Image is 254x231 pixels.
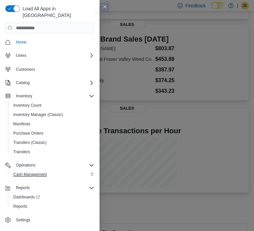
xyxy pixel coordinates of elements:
[11,171,94,178] span: Cash Management
[11,139,49,147] a: Transfers (Classic)
[8,119,97,129] button: Manifests
[13,121,30,127] span: Manifests
[11,202,30,210] a: Reports
[16,93,32,99] span: Inventory
[13,112,63,117] span: Inventory Manager (Classic)
[13,149,30,155] span: Transfers
[3,51,97,60] button: Users
[11,111,66,119] a: Inventory Manager (Classic)
[13,161,94,169] span: Operations
[13,161,38,169] button: Operations
[13,172,47,177] span: Cash Management
[13,38,29,46] a: Home
[3,78,97,87] button: Catalog
[13,52,29,59] button: Users
[11,101,94,109] span: Inventory Count
[8,101,97,110] button: Inventory Count
[13,79,94,87] span: Catalog
[16,185,30,190] span: Reports
[3,183,97,192] button: Reports
[8,138,97,147] button: Transfers (Classic)
[11,120,33,128] a: Manifests
[3,64,97,74] button: Customers
[13,103,41,108] span: Inventory Count
[8,147,97,157] button: Transfers
[13,216,94,224] span: Settings
[13,92,35,100] button: Inventory
[13,52,94,59] span: Users
[3,161,97,170] button: Operations
[11,120,94,128] span: Manifests
[13,140,46,145] span: Transfers (Classic)
[20,5,94,19] span: Load All Apps in [GEOGRAPHIC_DATA]
[13,184,32,192] button: Reports
[16,67,35,72] span: Customers
[11,111,94,119] span: Inventory Manager (Classic)
[11,202,94,210] span: Reports
[11,193,94,201] span: Dashboards
[11,101,44,109] a: Inventory Count
[3,37,97,47] button: Home
[13,184,94,192] span: Reports
[16,40,27,45] span: Home
[16,163,35,168] span: Operations
[16,217,30,223] span: Settings
[11,171,49,178] a: Cash Management
[11,148,32,156] a: Transfers
[8,170,97,179] button: Cash Management
[3,91,97,101] button: Inventory
[13,131,43,136] span: Purchase Orders
[11,129,46,137] a: Purchase Orders
[13,38,94,46] span: Home
[13,204,27,209] span: Reports
[101,3,109,11] button: Close this dialog
[11,129,94,137] span: Purchase Orders
[13,216,33,224] a: Settings
[16,80,30,85] span: Catalog
[3,215,97,225] button: Settings
[11,139,94,147] span: Transfers (Classic)
[13,194,40,200] span: Dashboards
[13,65,38,73] a: Customers
[13,79,32,87] button: Catalog
[8,129,97,138] button: Purchase Orders
[5,35,94,226] nav: Complex example
[8,192,97,202] a: Dashboards
[11,148,94,156] span: Transfers
[13,65,94,73] span: Customers
[8,202,97,211] button: Reports
[16,53,26,58] span: Users
[13,92,94,100] span: Inventory
[8,110,97,119] button: Inventory Manager (Classic)
[11,193,42,201] a: Dashboards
